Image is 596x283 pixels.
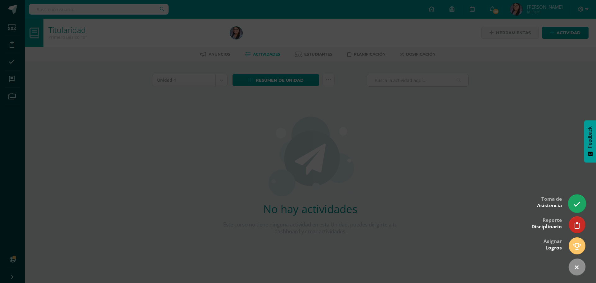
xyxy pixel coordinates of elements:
[537,192,562,212] div: Toma de
[587,126,593,148] span: Feedback
[545,244,562,251] span: Logros
[531,223,562,230] span: Disciplinario
[544,234,562,254] div: Asignar
[531,213,562,233] div: Reporte
[537,202,562,209] span: Asistencia
[584,120,596,162] button: Feedback - Mostrar encuesta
